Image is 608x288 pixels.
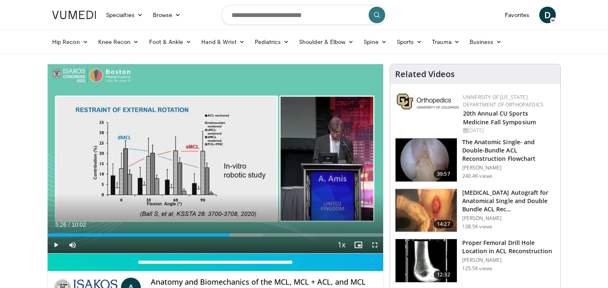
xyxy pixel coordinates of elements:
div: Progress Bar [48,233,383,237]
h3: Proper Femoral Drill Hole Location in ACL Reconstruction [462,239,555,255]
a: Hand & Wrist [196,34,250,50]
img: Title_01_100001165_3.jpg.150x105_q85_crop-smart_upscale.jpg [396,239,457,282]
a: Pediatrics [250,34,294,50]
a: Trauma [427,34,465,50]
h4: Related Videos [395,69,455,79]
p: 240.4K views [462,173,492,179]
p: [PERSON_NAME] [462,257,555,264]
a: Foot & Ankle [144,34,197,50]
div: [DATE] [463,127,554,134]
a: Shoulder & Elbow [294,34,359,50]
span: 12:32 [434,271,454,279]
a: Browse [148,7,186,23]
a: Hip Recon [47,34,93,50]
button: Play [48,237,64,253]
a: Business [465,34,507,50]
input: Search topics, interventions [221,5,387,25]
img: VuMedi Logo [52,11,96,19]
span: 5:26 [55,221,66,228]
span: 10:02 [72,221,86,228]
a: 20th Annual CU Sports Medicine Fall Symposium [463,109,536,126]
span: 39:57 [434,170,454,178]
img: 281064_0003_1.png.150x105_q85_crop-smart_upscale.jpg [396,189,457,232]
a: 12:32 Proper Femoral Drill Hole Location in ACL Reconstruction [PERSON_NAME] 125.5K views [395,239,555,283]
h3: [MEDICAL_DATA] Autograft for Anatomical Single and Double Bundle ACL Rec… [462,189,555,213]
h3: The Anatomic Single- and Double-Bundle ACL Reconstruction Flowchart [462,138,555,163]
a: Spine [359,34,391,50]
p: [PERSON_NAME] [462,215,555,222]
a: Favorites [500,7,534,23]
p: 138.5K views [462,223,492,230]
button: Playback Rate [333,237,350,253]
a: University of [US_STATE] Department of Orthopaedics [463,94,543,108]
img: 355603a8-37da-49b6-856f-e00d7e9307d3.png.150x105_q85_autocrop_double_scale_upscale_version-0.2.png [397,94,459,109]
button: Mute [64,237,81,253]
video-js: Video Player [48,64,383,254]
span: 14:27 [434,220,454,228]
a: 39:57 The Anatomic Single- and Double-Bundle ACL Reconstruction Flowchart [PERSON_NAME] 240.4K views [395,138,555,182]
img: Fu_0_3.png.150x105_q85_crop-smart_upscale.jpg [396,138,457,182]
p: [PERSON_NAME] [462,165,555,171]
button: Fullscreen [367,237,383,253]
a: D [539,7,556,23]
a: 14:27 [MEDICAL_DATA] Autograft for Anatomical Single and Double Bundle ACL Rec… [PERSON_NAME] 138... [395,189,555,232]
a: Knee Recon [93,34,144,50]
p: 125.5K views [462,265,492,272]
a: Sports [392,34,427,50]
span: / [68,221,70,228]
a: Specialties [101,7,148,23]
button: Enable picture-in-picture mode [350,237,367,253]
